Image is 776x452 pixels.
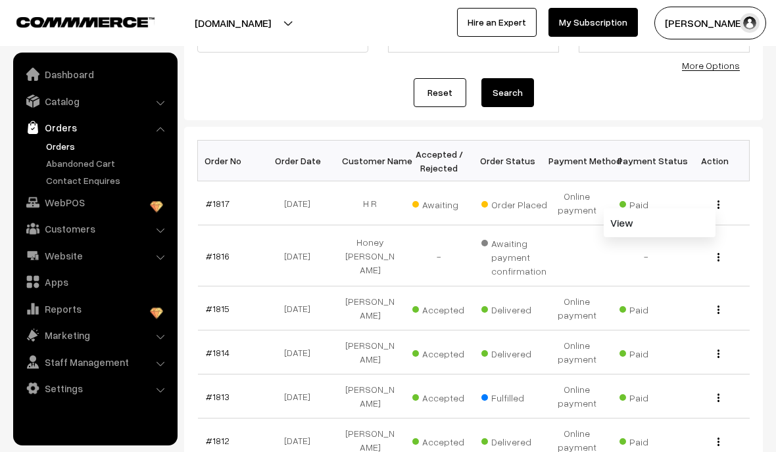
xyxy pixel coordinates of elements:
[543,286,612,330] td: Online payment
[481,194,547,212] span: Order Placed
[335,330,404,374] td: [PERSON_NAME]
[543,141,612,181] th: Payment Method
[717,350,719,358] img: Menu
[412,388,478,405] span: Accepted
[149,7,317,39] button: [DOMAIN_NAME]
[206,303,230,314] a: #1815
[481,78,534,107] button: Search
[16,217,173,240] a: Customers
[481,388,547,405] span: Fulfilled
[717,438,719,446] img: Menu
[266,374,335,418] td: [DATE]
[612,141,681,181] th: Payment Status
[717,394,719,402] img: Menu
[412,300,478,317] span: Accepted
[473,141,543,181] th: Order Status
[206,435,230,446] a: #1812
[266,181,335,225] td: [DATE]
[604,208,715,237] a: View
[481,300,547,317] span: Delivered
[16,17,155,27] img: COMMMERCE
[682,60,740,71] a: More Options
[481,432,547,449] span: Delivered
[654,7,766,39] button: [PERSON_NAME]…
[457,8,537,37] a: Hire an Expert
[717,305,719,314] img: Menu
[481,233,547,278] span: Awaiting payment confirmation
[16,62,173,86] a: Dashboard
[412,194,478,212] span: Awaiting
[206,391,230,402] a: #1813
[43,156,173,170] a: Abandoned Cart
[266,286,335,330] td: [DATE]
[335,286,404,330] td: [PERSON_NAME]
[266,225,335,286] td: [DATE]
[16,191,173,214] a: WebPOS
[619,194,685,212] span: Paid
[543,330,612,374] td: Online payment
[266,330,335,374] td: [DATE]
[681,141,750,181] th: Action
[16,116,173,139] a: Orders
[16,350,173,374] a: Staff Management
[206,198,230,209] a: #1817
[16,244,173,267] a: Website
[335,141,404,181] th: Customer Name
[335,225,404,286] td: Honey [PERSON_NAME]
[335,374,404,418] td: [PERSON_NAME]
[717,253,719,261] img: Menu
[16,89,173,113] a: Catalog
[619,432,685,449] span: Paid
[335,181,404,225] td: H R
[543,181,612,225] td: Online payment
[198,141,267,181] th: Order No
[717,200,719,209] img: Menu
[43,173,173,187] a: Contact Enquires
[16,270,173,294] a: Apps
[412,344,478,361] span: Accepted
[619,344,685,361] span: Paid
[481,344,547,361] span: Delivered
[404,225,473,286] td: -
[412,432,478,449] span: Accepted
[414,78,466,107] a: Reset
[43,139,173,153] a: Orders
[612,225,681,286] td: -
[16,323,173,347] a: Marketing
[16,297,173,321] a: Reports
[619,300,685,317] span: Paid
[206,250,230,261] a: #1816
[740,13,760,33] img: user
[16,376,173,400] a: Settings
[619,388,685,405] span: Paid
[266,141,335,181] th: Order Date
[548,8,638,37] a: My Subscription
[206,347,230,358] a: #1814
[16,13,132,29] a: COMMMERCE
[404,141,473,181] th: Accepted / Rejected
[543,374,612,418] td: Online payment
